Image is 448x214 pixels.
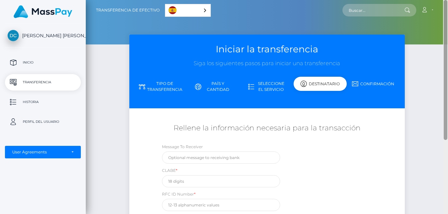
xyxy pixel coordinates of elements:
[162,175,280,187] input: 18 digits
[162,191,196,197] label: RFC ID Number
[162,151,280,164] input: Optional message to receiving bank
[5,54,81,71] a: Inicio
[347,78,400,90] a: Confirmación
[342,4,404,16] input: Buscar...
[165,4,210,16] a: Español
[5,94,81,110] a: Historia
[134,123,400,133] h5: Rellene la información necesaria para la transacción
[240,78,294,95] a: Seleccione el servicio
[96,3,160,17] a: Transferencia de efectivo
[165,4,211,17] aside: Language selected: Español
[8,117,78,127] p: Perfil del usuario
[134,78,187,95] a: Tipo de transferencia
[165,4,211,17] div: Language
[8,58,78,67] p: Inicio
[14,5,72,18] img: MassPay
[162,144,203,150] label: Message To Receiver
[134,60,400,67] h3: Siga los siguientes pasos para iniciar una transferencia
[8,97,78,107] p: Historia
[5,146,81,158] button: User Agreements
[187,78,240,95] a: País y cantidad
[162,168,177,174] label: CLABE
[5,33,81,39] span: [PERSON_NAME] [PERSON_NAME]
[134,43,400,56] h3: Iniciar la transferencia
[162,199,280,211] input: 12-13 alphanumeric values
[5,114,81,130] a: Perfil del usuario
[8,77,78,87] p: Transferencia
[5,74,81,91] a: Transferencia
[294,77,347,91] div: Destinatario
[12,149,66,155] div: User Agreements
